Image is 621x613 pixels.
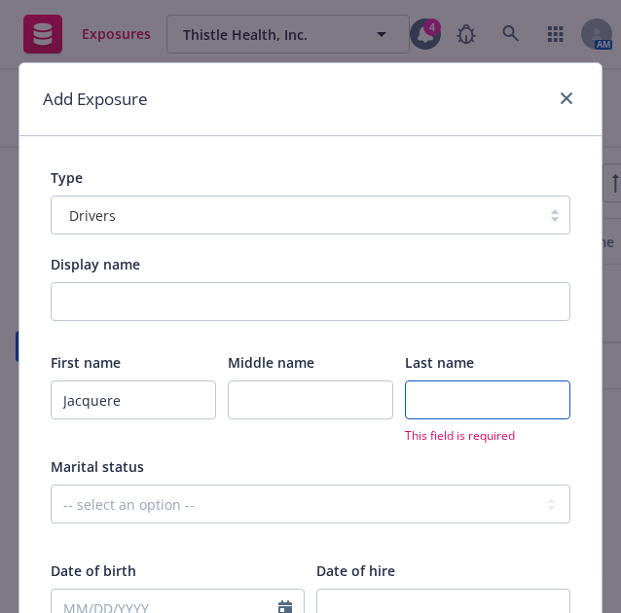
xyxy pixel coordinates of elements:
span: This field is required [405,427,570,444]
span: Date of hire [316,561,395,580]
span: Last name [405,353,474,372]
span: First name [51,353,121,372]
span: Date of birth [51,561,136,580]
span: Drivers [61,205,530,226]
span: Drivers [69,205,116,226]
span: Type [51,168,83,187]
h1: Add Exposure [43,87,148,112]
span: Middle name [228,353,314,372]
a: close [555,87,578,110]
span: Marital status [51,457,144,476]
span: Display name [51,255,140,273]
